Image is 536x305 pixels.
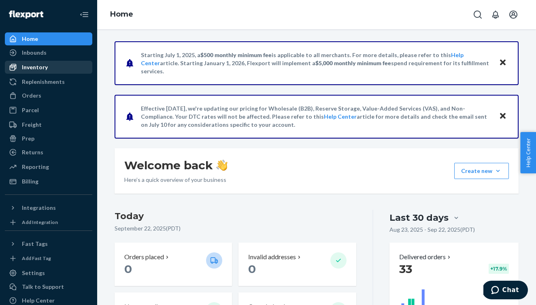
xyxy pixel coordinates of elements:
a: Returns [5,146,92,159]
button: Help Center [520,132,536,173]
div: Parcel [22,106,39,114]
div: Add Fast Tag [22,255,51,262]
span: 0 [124,262,132,276]
a: Replenishments [5,75,92,88]
div: Prep [22,134,34,143]
div: Freight [22,121,42,129]
span: 0 [248,262,256,276]
div: Inventory [22,63,48,71]
div: Home [22,35,38,43]
span: 33 [399,262,412,276]
a: Billing [5,175,92,188]
a: Orders [5,89,92,102]
div: Orders [22,92,41,100]
a: Parcel [5,104,92,117]
a: Home [5,32,92,45]
p: Aug 23, 2025 - Sep 22, 2025 ( PDT ) [389,226,475,234]
div: Add Integration [22,219,58,226]
div: Reporting [22,163,49,171]
button: Open Search Box [470,6,486,23]
div: Last 30 days [389,211,449,224]
button: Invalid addresses 0 [238,243,356,286]
h3: Today [115,210,356,223]
div: Talk to Support [22,283,64,291]
button: Close [498,57,508,69]
a: Reporting [5,160,92,173]
p: Invalid addresses [248,252,296,262]
button: Create new [454,163,509,179]
span: $500 monthly minimum fee [200,51,272,58]
div: Settings [22,269,45,277]
div: + 17.9 % [489,264,509,274]
img: hand-wave emoji [216,160,228,171]
div: Billing [22,177,38,186]
button: Open notifications [487,6,504,23]
button: Orders placed 0 [115,243,232,286]
button: Delivered orders [399,252,452,262]
a: Freight [5,118,92,131]
div: Integrations [22,204,56,212]
a: Settings [5,267,92,279]
a: Inbounds [5,46,92,59]
a: Add Integration [5,218,92,227]
p: Effective [DATE], we're updating our pricing for Wholesale (B2B), Reserve Storage, Value-Added Se... [141,105,491,129]
div: Returns [22,148,43,156]
p: September 22, 2025 ( PDT ) [115,224,356,232]
button: Fast Tags [5,237,92,250]
ol: breadcrumbs [104,3,140,26]
div: Help Center [22,296,55,305]
div: Fast Tags [22,240,48,248]
span: $5,000 monthly minimum fee [315,60,391,66]
button: Close Navigation [76,6,92,23]
a: Home [110,10,133,19]
div: Inbounds [22,49,47,57]
button: Integrations [5,201,92,214]
p: Starting July 1, 2025, a is applicable to all merchants. For more details, please refer to this a... [141,51,491,75]
img: Flexport logo [9,11,43,19]
h1: Welcome back [124,158,228,173]
a: Add Fast Tag [5,254,92,263]
a: Inventory [5,61,92,74]
p: Orders placed [124,252,164,262]
button: Talk to Support [5,280,92,293]
button: Close [498,111,508,122]
button: Open account menu [505,6,521,23]
p: Here’s a quick overview of your business [124,176,228,184]
a: Help Center [324,113,357,120]
div: Replenishments [22,78,65,86]
a: Prep [5,132,92,145]
iframe: Opens a widget where you can chat to one of our agents [483,281,528,301]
